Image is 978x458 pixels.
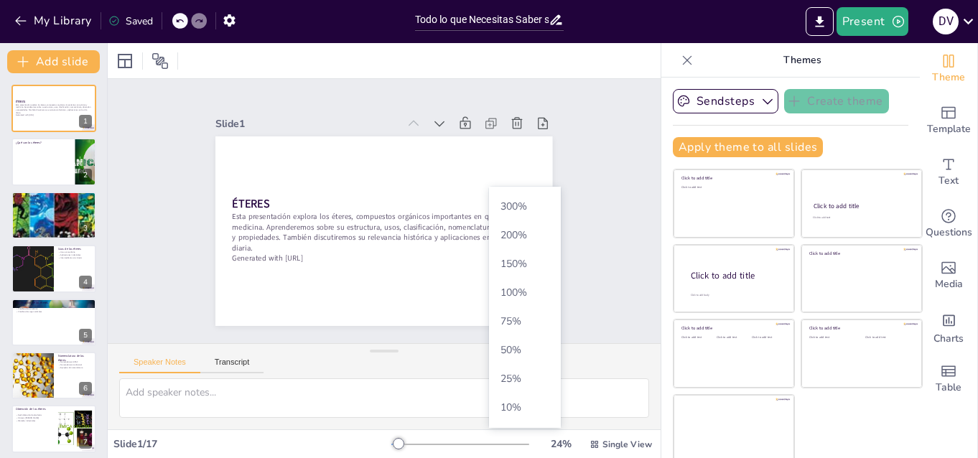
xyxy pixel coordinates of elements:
div: https://cdn.sendsteps.com/images/logo/sendsteps_logo_white.pnghttps://cdn.sendsteps.com/images/lo... [11,85,96,132]
div: Click to add text [717,336,749,340]
div: Add charts and graphs [920,302,977,353]
div: Click to add body [691,293,781,296]
div: Click to add title [691,269,783,281]
div: Get real-time input from your audience [920,198,977,250]
span: Single View [602,439,652,450]
div: https://cdn.sendsteps.com/images/logo/sendsteps_logo_white.pnghttps://cdn.sendsteps.com/images/lo... [11,352,96,399]
p: Generated with [URL] [233,253,536,264]
div: Click to add title [681,325,784,331]
p: Clasificación según radicales [16,310,92,313]
span: Position [152,52,169,70]
div: Add text boxes [920,146,977,198]
p: Usos de los éteres [58,247,92,251]
span: 75 % [495,314,555,328]
div: 3 [79,222,92,235]
div: 4 [79,276,92,289]
p: Esta presentación explora los éteres, compuestos orgánicos importantes en química y medicina. Apr... [233,211,536,253]
p: Importancia histórica [16,200,92,203]
p: Nomenclatura IUPAC [58,361,92,364]
span: 300 % [495,200,555,213]
div: Click to add title [809,325,912,331]
p: Métodos industriales [16,419,54,422]
span: 200 % [495,228,555,242]
div: Click to add text [865,336,911,340]
div: https://cdn.sendsteps.com/images/logo/sendsteps_logo_white.pnghttps://cdn.sendsteps.com/images/lo... [11,245,96,292]
p: Usos en medicina [58,251,92,254]
div: Click to add text [681,336,714,340]
p: Aplicaciones industriales [58,254,92,257]
p: Isómeros funcionales [16,203,92,206]
div: Click to add text [809,336,854,340]
p: Themes [699,43,905,78]
p: Nomenclatura tradicional [58,363,92,366]
div: Click to add text [681,186,784,190]
div: Click to add title [681,175,784,181]
button: Apply theme to all slides [673,137,823,157]
div: Layout [113,50,136,73]
button: Transcript [200,357,264,373]
span: Text [939,173,959,189]
p: Generated with [URL] [16,114,92,117]
p: Clasificación simétrica [16,304,92,307]
p: Síntesis [PERSON_NAME] [16,417,54,420]
p: ¿Qué son los éteres? [16,141,71,145]
div: 2 [79,169,92,182]
p: Clasificación de los éteres [16,301,92,305]
p: Éteres como compuestos químicos [16,197,92,200]
div: 1 [79,115,92,128]
div: Click to add text [752,336,784,340]
div: Click to add title [809,251,912,256]
span: Table [936,380,961,396]
span: Questions [926,225,972,240]
p: Obtención de los éteres [16,408,54,412]
div: 24 % [544,437,578,451]
div: https://cdn.sendsteps.com/images/logo/sendsteps_logo_white.pnghttps://cdn.sendsteps.com/images/lo... [11,192,96,239]
div: Add a table [920,353,977,405]
button: Speaker Notes [119,357,200,373]
div: D V [933,9,959,34]
strong: ÉTERES [16,100,25,103]
button: Present [837,7,908,36]
input: Insert title [415,9,549,30]
button: Add slide [7,50,100,73]
div: 6 [79,382,92,395]
div: 5 [79,329,92,342]
div: 7 [11,405,96,452]
span: 10 % [495,401,555,414]
strong: ÉTERES [233,196,270,211]
p: ¿Qué son los éteres? [16,194,92,198]
div: Add ready made slides [920,95,977,146]
span: Charts [933,331,964,347]
div: https://cdn.sendsteps.com/images/logo/sendsteps_logo_white.pnghttps://cdn.sendsteps.com/images/lo... [11,299,96,346]
div: https://cdn.sendsteps.com/images/logo/sendsteps_logo_white.pnghttps://cdn.sendsteps.com/images/lo... [11,138,96,185]
button: D V [933,7,959,36]
span: 150 % [495,257,555,271]
p: Esta presentación explora los éteres, compuestos orgánicos importantes en química y medicina. Apr... [16,103,92,114]
button: My Library [11,9,98,32]
div: Slide 1 / 17 [113,437,391,451]
p: Ejemplos de nomenclatura [58,366,92,369]
p: Clasificación asimétrica [16,307,92,310]
span: 25 % [495,372,555,385]
div: Click to add title [814,202,909,210]
div: Slide 1 [215,117,397,131]
span: Template [927,121,971,137]
p: Deshidratación de alcoholes [16,414,54,417]
p: Nomenclatura de los éteres [58,354,92,362]
div: Add images, graphics, shapes or video [920,250,977,302]
span: Media [935,276,963,292]
button: Sendsteps [673,89,778,113]
span: 50 % [495,343,555,357]
div: Saved [108,14,153,28]
span: 100 % [495,286,555,299]
button: Export to PowerPoint [806,7,834,36]
button: Create theme [784,89,889,113]
div: Click to add text [813,216,908,220]
p: Intermediarios en síntesis [58,256,92,259]
div: Change the overall theme [920,43,977,95]
span: Theme [932,70,965,85]
div: 7 [79,436,92,449]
